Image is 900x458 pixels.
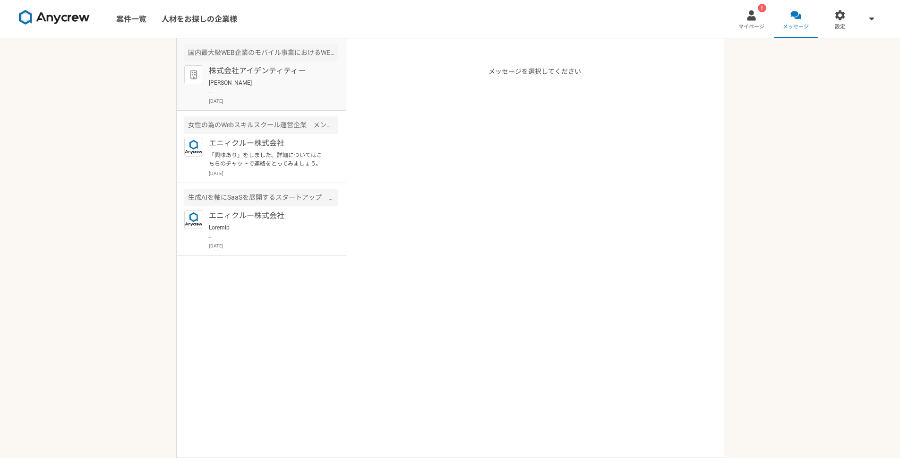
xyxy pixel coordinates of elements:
p: Loremip Dolorsitametcon。 adipiscingelitseddoeiusm。 tempori、utlaboreetdolorema。 A9：enimad（mi、venia... [209,223,326,240]
p: 株式会社アイデンティティー [209,65,326,77]
p: [DATE] [209,97,338,105]
div: 国内最大級WEB企業のモバイル事業におけるWEBサイト開発 [184,44,338,62]
img: logo_text_blue_01.png [184,210,203,229]
div: ! [758,4,766,12]
div: 生成AIを軸にSaaSを展開するスタートアップ Webアプリ開発エンジニア [184,189,338,206]
p: 「興味あり」をしました。詳細についてはこちらのチャットで連絡をとってみましょう。 [209,151,326,168]
img: default_org_logo-42cde973f59100197ec2c8e796e4974ac8490bb5b08a0eb061ff975e4574aa76.png [184,65,203,84]
img: 8DqYSo04kwAAAAASUVORK5CYII= [19,10,90,25]
p: [PERSON_NAME] お世話になります。 株式会社アイデンティティーでございます。 ご返信ありがとうございます。 本案件、辞退とのことで承りました。 ご紹介可能な案件が発生いたしましたらご... [209,79,326,96]
img: logo_text_blue_01.png [184,138,203,157]
span: 設定 [835,23,845,31]
div: 女性の為のWebスキルスクール運営企業 メンター業務 [184,116,338,134]
p: エニィクルー株式会社 [209,210,326,221]
p: [DATE] [209,170,338,177]
span: メッセージ [783,23,809,31]
p: [DATE] [209,242,338,249]
span: マイページ [738,23,764,31]
p: エニィクルー株式会社 [209,138,326,149]
p: メッセージを選択してください [489,67,581,458]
